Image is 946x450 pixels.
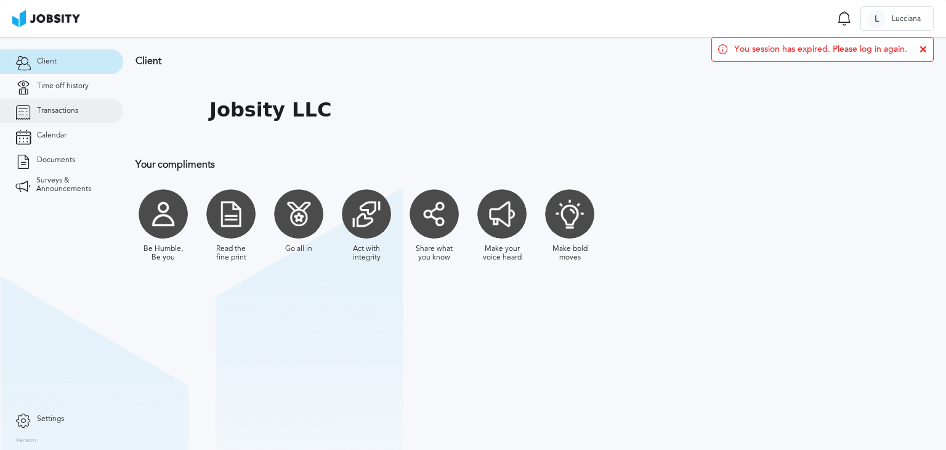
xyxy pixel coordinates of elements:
[345,245,388,262] div: Act with integrity
[285,245,312,253] div: Go all in
[37,107,78,115] span: Transactions
[209,245,253,262] div: Read the fine print
[413,245,456,262] div: Share what you know
[37,82,89,91] span: Time off history
[135,55,804,67] h3: Client
[12,10,80,27] img: ab4bad089aa723f57921c736e9817d99.png
[37,131,67,140] span: Calendar
[142,245,185,262] div: Be Humble, Be you
[15,437,38,444] label: Version:
[860,6,934,31] button: LLucciana
[867,10,886,28] div: L
[886,15,927,23] span: Lucciana
[135,159,804,170] h3: Your compliments
[36,176,108,194] span: Surveys & Announcements
[480,245,524,262] div: Make your voice heard
[548,245,591,262] div: Make bold moves
[37,415,64,423] span: Settings
[209,99,331,121] h1: Jobsity LLC
[734,44,907,54] span: You session has expired. Please log in again.
[37,156,75,165] span: Documents
[37,57,57,66] span: Client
